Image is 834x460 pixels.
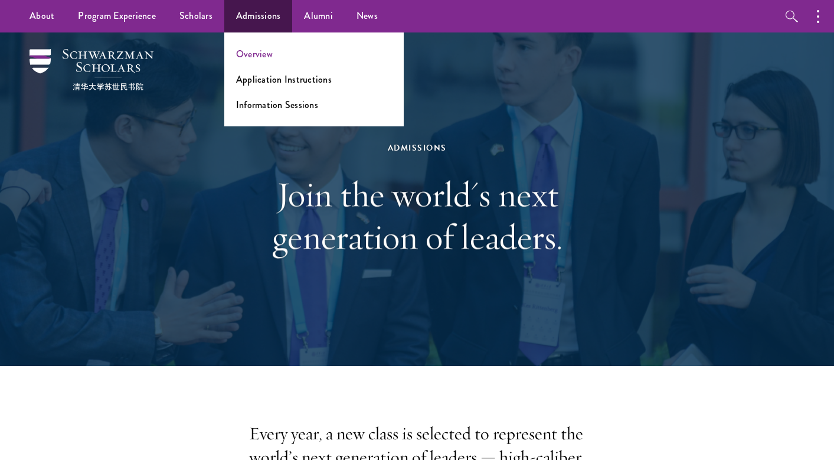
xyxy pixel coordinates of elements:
[236,98,318,112] a: Information Sessions
[236,73,332,86] a: Application Instructions
[214,141,621,155] div: Admissions
[236,47,273,61] a: Overview
[214,173,621,258] h1: Join the world's next generation of leaders.
[30,49,153,90] img: Schwarzman Scholars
